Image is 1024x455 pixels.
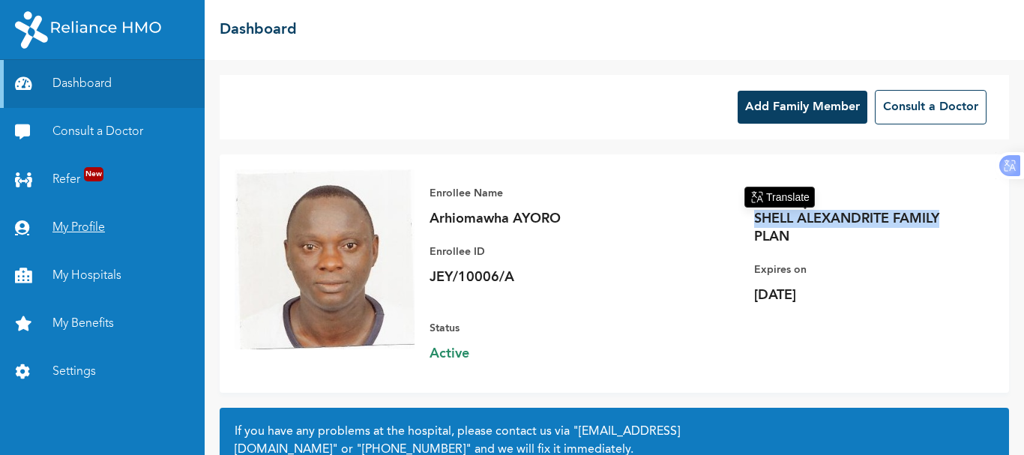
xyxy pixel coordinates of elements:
[754,210,964,246] p: SHELL ALEXANDRITE FAMILY PLAN
[430,319,639,337] p: Status
[235,169,415,349] img: Enrollee
[84,167,103,181] span: New
[15,11,161,49] img: RelianceHMO's Logo
[430,345,639,363] span: Active
[754,184,964,202] p: Plan Info
[875,90,987,124] button: Consult a Doctor
[430,210,639,228] p: Arhiomawha AYORO
[430,268,639,286] p: JEY/10006/A
[430,184,639,202] p: Enrollee Name
[738,91,867,124] button: Add Family Member
[754,261,964,279] p: Expires on
[754,286,964,304] p: [DATE]
[430,243,639,261] p: Enrollee ID
[220,19,297,41] h2: Dashboard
